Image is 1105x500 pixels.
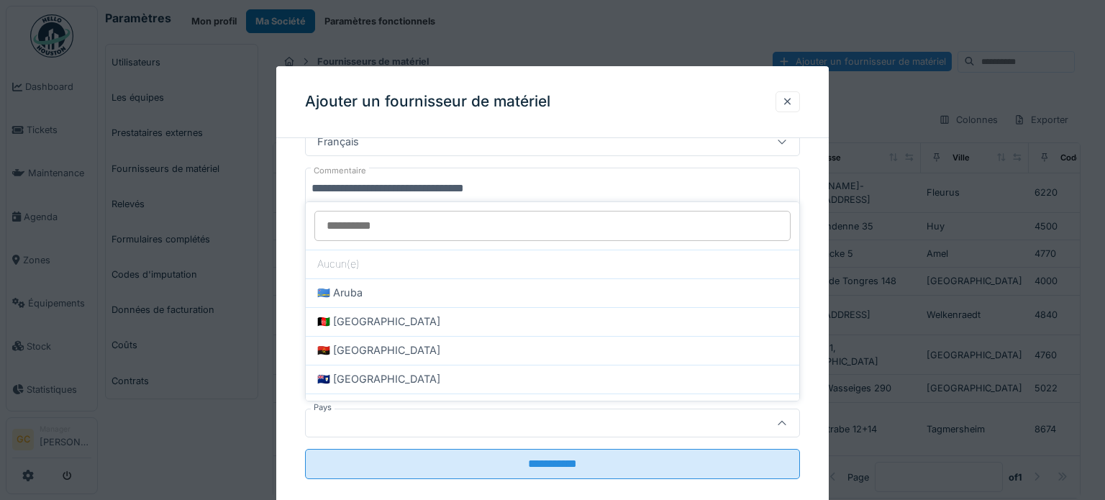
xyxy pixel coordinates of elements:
[305,93,550,111] h3: Ajouter un fournisseur de matériel
[317,285,363,301] span: 🇦🇼 Aruba
[317,342,440,358] span: 🇦🇴 [GEOGRAPHIC_DATA]
[317,314,440,329] span: 🇦🇫 [GEOGRAPHIC_DATA]
[311,162,369,180] label: Commentaire
[317,371,440,387] span: 🇦🇮 [GEOGRAPHIC_DATA]
[306,250,799,278] div: Aucun(e)
[317,400,440,416] span: 🇦🇽 [GEOGRAPHIC_DATA]
[312,134,365,150] div: Français
[311,402,335,414] label: Pays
